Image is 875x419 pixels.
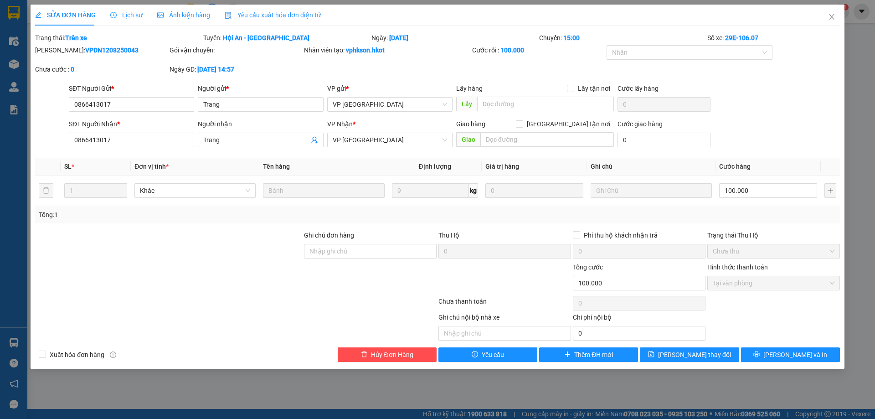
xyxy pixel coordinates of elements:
[573,312,705,326] div: Chi phí nội bộ
[707,264,768,271] label: Hình thức thanh toán
[706,33,841,43] div: Số xe:
[157,12,164,18] span: picture
[573,264,603,271] span: Tổng cước
[741,347,840,362] button: printer[PERSON_NAME] và In
[304,232,354,239] label: Ghi chú đơn hàng
[469,183,478,198] span: kg
[480,132,614,147] input: Dọc đường
[304,45,470,55] div: Nhân viên tạo:
[304,244,437,259] input: Ghi chú đơn hàng
[472,45,605,55] div: Cước rồi :
[713,276,834,290] span: Tại văn phòng
[485,163,519,170] span: Giá trị hàng
[438,312,571,326] div: Ghi chú nội bộ nhà xe
[64,163,72,170] span: SL
[500,47,524,54] b: 100.000
[69,119,194,129] div: SĐT Người Nhận
[618,97,710,112] input: Cước lấy hàng
[35,64,168,74] div: Chưa cước :
[580,230,661,240] span: Phí thu hộ khách nhận trả
[39,183,53,198] button: delete
[563,34,580,41] b: 15:00
[263,183,384,198] input: VD: Bàn, Ghế
[346,47,385,54] b: vphkson.hkot
[110,11,143,19] span: Lịch sử
[819,5,844,30] button: Close
[618,85,659,92] label: Cước lấy hàng
[170,64,302,74] div: Ngày GD:
[753,351,760,358] span: printer
[46,350,108,360] span: Xuất hóa đơn hàng
[311,136,318,144] span: user-add
[110,352,116,358] span: info-circle
[371,350,413,360] span: Hủy Đơn Hàng
[456,85,483,92] span: Lấy hàng
[35,11,96,19] span: SỬA ĐƠN HÀNG
[263,163,290,170] span: Tên hàng
[618,133,710,147] input: Cước giao hàng
[640,347,739,362] button: save[PERSON_NAME] thay đổi
[438,326,571,341] input: Nhập ghi chú
[574,83,614,93] span: Lấy tận nơi
[327,83,453,93] div: VP gửi
[456,132,480,147] span: Giao
[202,33,371,43] div: Tuyến:
[472,351,478,358] span: exclamation-circle
[69,83,194,93] div: SĐT Người Gửi
[763,350,827,360] span: [PERSON_NAME] và In
[648,351,654,358] span: save
[485,183,583,198] input: 0
[713,244,834,258] span: Chưa thu
[371,33,539,43] div: Ngày:
[134,163,169,170] span: Đơn vị tính
[437,296,572,312] div: Chưa thanh toán
[456,120,485,128] span: Giao hàng
[618,120,663,128] label: Cước giao hàng
[333,133,447,147] span: VP Ninh Bình
[361,351,367,358] span: delete
[477,97,614,111] input: Dọc đường
[35,12,41,18] span: edit
[198,83,323,93] div: Người gửi
[438,232,459,239] span: Thu Hộ
[338,347,437,362] button: deleteHủy Đơn Hàng
[39,210,338,220] div: Tổng: 1
[725,34,758,41] b: 29E-106.07
[538,33,706,43] div: Chuyến:
[110,12,117,18] span: clock-circle
[419,163,451,170] span: Định lượng
[35,45,168,55] div: [PERSON_NAME]:
[85,47,139,54] b: VPDN1208250043
[197,66,234,73] b: [DATE] 14:57
[157,11,210,19] span: Ảnh kiện hàng
[327,120,353,128] span: VP Nhận
[587,158,715,176] th: Ghi chú
[658,350,731,360] span: [PERSON_NAME] thay đổi
[71,66,74,73] b: 0
[170,45,302,55] div: Gói vận chuyển:
[438,347,537,362] button: exclamation-circleYêu cầu
[225,11,321,19] span: Yêu cầu xuất hóa đơn điện tử
[140,184,250,197] span: Khác
[198,119,323,129] div: Người nhận
[34,33,202,43] div: Trạng thái:
[456,97,477,111] span: Lấy
[539,347,638,362] button: plusThêm ĐH mới
[223,34,309,41] b: Hội An - [GEOGRAPHIC_DATA]
[591,183,712,198] input: Ghi Chú
[828,13,835,21] span: close
[65,34,87,41] b: Trên xe
[574,350,613,360] span: Thêm ĐH mới
[225,12,232,19] img: icon
[707,230,840,240] div: Trạng thái Thu Hộ
[564,351,571,358] span: plus
[824,183,836,198] button: plus
[333,98,447,111] span: VP Đà Nẵng
[389,34,408,41] b: [DATE]
[719,163,751,170] span: Cước hàng
[482,350,504,360] span: Yêu cầu
[523,119,614,129] span: [GEOGRAPHIC_DATA] tận nơi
